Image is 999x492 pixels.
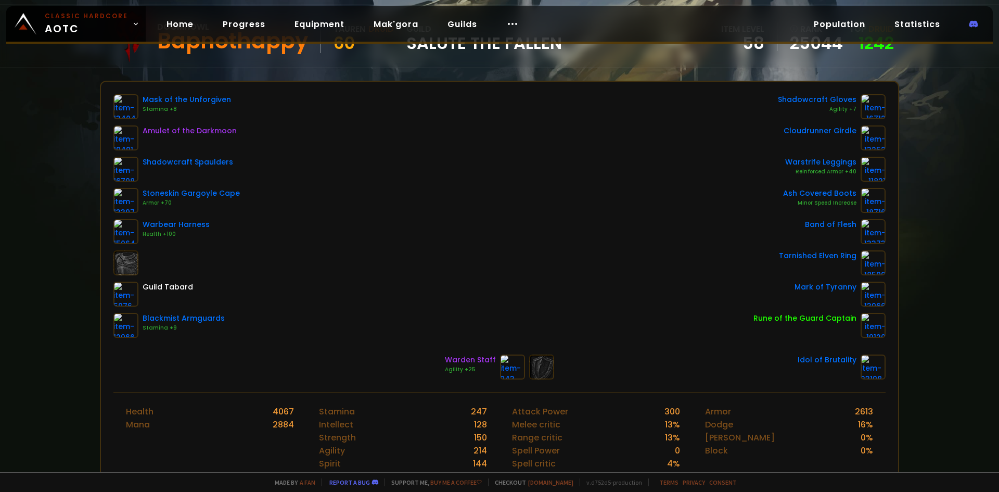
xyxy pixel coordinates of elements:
div: Health +100 [143,230,210,238]
a: Report a bug [329,478,370,486]
div: Amulet of the Darkmoon [143,125,237,136]
div: 13 % [665,431,680,444]
a: [DOMAIN_NAME] [528,478,573,486]
div: 13 % [665,418,680,431]
img: item-13373 [861,219,886,244]
div: guild [406,22,562,51]
div: Attack Power [512,405,568,418]
div: Health [126,405,153,418]
a: Guilds [439,14,485,35]
img: item-19120 [861,313,886,338]
img: item-13966 [861,282,886,307]
img: item-23198 [861,355,886,380]
img: item-19491 [113,125,138,150]
div: 247 [471,405,487,418]
span: Support me, [385,478,482,486]
span: AOTC [45,11,128,36]
a: Mak'gora [365,14,427,35]
div: Spell critic [512,457,556,470]
a: a fan [300,478,315,486]
div: Range critic [512,431,562,444]
span: Checkout [488,478,573,486]
div: Block [705,444,728,457]
a: Classic HardcoreAOTC [6,6,146,42]
div: Warden Staff [445,355,496,365]
div: Warstrife Leggings [785,157,856,168]
div: Shadowcraft Gloves [778,94,856,105]
div: Stoneskin Gargoyle Cape [143,188,240,199]
a: 25044 [790,35,843,51]
div: Agility +7 [778,105,856,113]
img: item-13252 [861,125,886,150]
div: 0 % [861,431,873,444]
img: item-18500 [861,250,886,275]
img: item-15064 [113,219,138,244]
div: Ash Covered Boots [783,188,856,199]
small: Classic Hardcore [45,11,128,21]
div: Band of Flesh [805,219,856,230]
div: 144 [473,457,487,470]
div: Agility +25 [445,365,496,374]
div: 4 % [667,457,680,470]
div: 150 [474,431,487,444]
span: Made by [268,478,315,486]
a: Progress [214,14,274,35]
div: Idol of Brutality [798,355,856,365]
div: Stamina [319,405,355,418]
div: 0 % [861,444,873,457]
a: Privacy [683,478,705,486]
a: Terms [659,478,678,486]
a: Home [158,14,202,35]
div: Blackmist Armguards [143,313,225,324]
div: Stamina +8 [143,105,231,113]
div: 58 [721,35,764,51]
span: v. d752d5 - production [580,478,642,486]
img: item-18716 [861,188,886,213]
div: Warbear Harness [143,219,210,230]
div: Mark of Tyranny [795,282,856,293]
div: Guild Tabard [143,282,193,293]
div: 16 % [858,418,873,431]
div: 2613 [855,405,873,418]
div: 0 [675,444,680,457]
div: Intellect [319,418,353,431]
img: item-13397 [113,188,138,213]
div: Bapnothappy [157,33,308,49]
img: item-12966 [113,313,138,338]
div: Mana [126,418,150,431]
div: Tarnished Elven Ring [779,250,856,261]
img: item-13404 [113,94,138,119]
div: Armor [705,405,731,418]
img: item-11821 [861,157,886,182]
img: item-943 [500,355,525,380]
img: item-5976 [113,282,138,307]
a: Consent [709,478,737,486]
div: Spell Power [512,444,560,457]
div: Strength [319,431,356,444]
div: 2884 [273,418,294,431]
a: Buy me a coffee [430,478,482,486]
div: Spirit [319,457,341,470]
a: Equipment [286,14,353,35]
div: [PERSON_NAME] [705,431,775,444]
div: Agility [319,444,345,457]
a: Statistics [886,14,949,35]
div: 128 [474,418,487,431]
div: 300 [664,405,680,418]
span: Salute The Fallen [406,35,562,51]
div: Minor Speed Increase [783,199,856,207]
div: Reinforced Armor +40 [785,168,856,176]
div: 4067 [273,405,294,418]
div: Armor +70 [143,199,240,207]
div: Cloudrunner Girdle [784,125,856,136]
div: Rune of the Guard Captain [753,313,856,324]
img: item-16712 [861,94,886,119]
div: 214 [473,444,487,457]
div: Shadowcraft Spaulders [143,157,233,168]
div: Mask of the Unforgiven [143,94,231,105]
div: Dodge [705,418,733,431]
img: item-16708 [113,157,138,182]
div: Melee critic [512,418,560,431]
a: Population [805,14,874,35]
div: Stamina +9 [143,324,225,332]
